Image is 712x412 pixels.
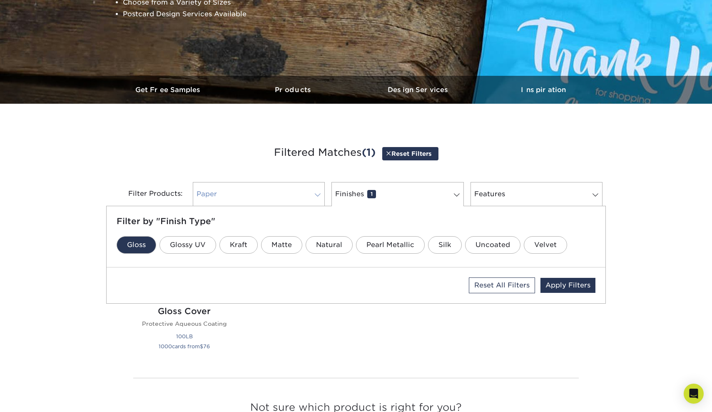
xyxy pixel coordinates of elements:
[106,76,231,104] a: Get Free Samples
[356,86,481,94] h3: Design Services
[362,146,376,158] span: (1)
[481,76,606,104] a: Inspiration
[117,236,156,254] a: Gloss
[261,236,302,254] a: Matte
[106,182,189,206] div: Filter Products:
[117,216,595,226] h5: Filter by "Finish Type"
[331,182,463,206] a: Finishes1
[428,236,462,254] a: Silk
[123,8,324,20] li: Postcard Design Services Available
[193,182,325,206] a: Paper
[159,236,216,254] a: Glossy UV
[231,76,356,104] a: Products
[469,277,535,293] a: Reset All Filters
[540,278,595,293] a: Apply Filters
[159,343,210,350] small: cards from
[137,320,232,328] p: Protective Aqueous Coating
[137,306,232,316] h2: Gloss Cover
[106,86,231,94] h3: Get Free Samples
[306,236,353,254] a: Natural
[684,384,704,404] div: Open Intercom Messenger
[471,182,602,206] a: Features
[356,76,481,104] a: Design Services
[356,236,425,254] a: Pearl Metallic
[203,343,210,350] span: 76
[219,236,258,254] a: Kraft
[200,343,203,350] span: $
[382,147,438,160] a: Reset Filters
[481,86,606,94] h3: Inspiration
[524,236,567,254] a: Velvet
[112,134,600,172] h3: Filtered Matches
[176,333,193,340] small: 100LB
[231,86,356,94] h3: Products
[367,190,376,198] span: 1
[465,236,520,254] a: Uncoated
[159,343,172,350] span: 1000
